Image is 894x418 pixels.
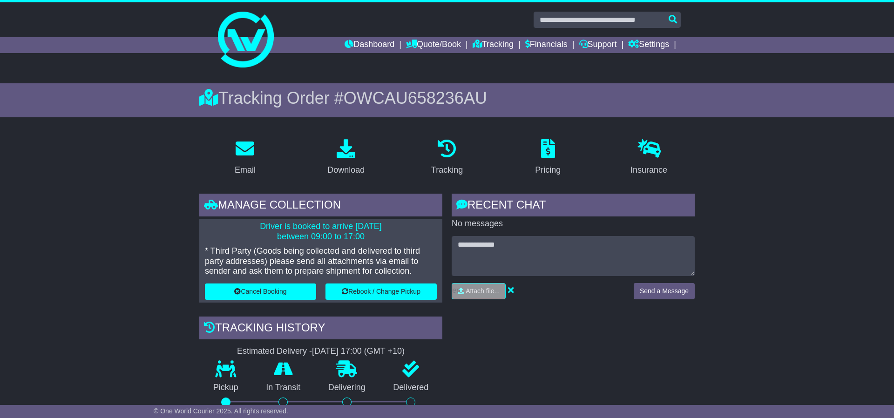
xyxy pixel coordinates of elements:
[314,383,379,393] p: Delivering
[235,164,256,176] div: Email
[630,164,667,176] div: Insurance
[634,283,695,299] button: Send a Message
[345,37,394,53] a: Dashboard
[325,283,437,300] button: Rebook / Change Pickup
[535,164,561,176] div: Pricing
[624,136,673,180] a: Insurance
[312,346,405,357] div: [DATE] 17:00 (GMT +10)
[252,383,315,393] p: In Transit
[529,136,567,180] a: Pricing
[199,194,442,219] div: Manage collection
[628,37,669,53] a: Settings
[199,346,442,357] div: Estimated Delivery -
[452,194,695,219] div: RECENT CHAT
[154,407,288,415] span: © One World Courier 2025. All rights reserved.
[431,164,463,176] div: Tracking
[379,383,443,393] p: Delivered
[579,37,617,53] a: Support
[205,222,437,242] p: Driver is booked to arrive [DATE] between 09:00 to 17:00
[525,37,568,53] a: Financials
[452,219,695,229] p: No messages
[199,317,442,342] div: Tracking history
[199,88,695,108] div: Tracking Order #
[327,164,365,176] div: Download
[473,37,514,53] a: Tracking
[425,136,469,180] a: Tracking
[321,136,371,180] a: Download
[229,136,262,180] a: Email
[406,37,461,53] a: Quote/Book
[199,383,252,393] p: Pickup
[344,88,487,108] span: OWCAU658236AU
[205,283,316,300] button: Cancel Booking
[205,246,437,276] p: * Third Party (Goods being collected and delivered to third party addresses) please send all atta...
